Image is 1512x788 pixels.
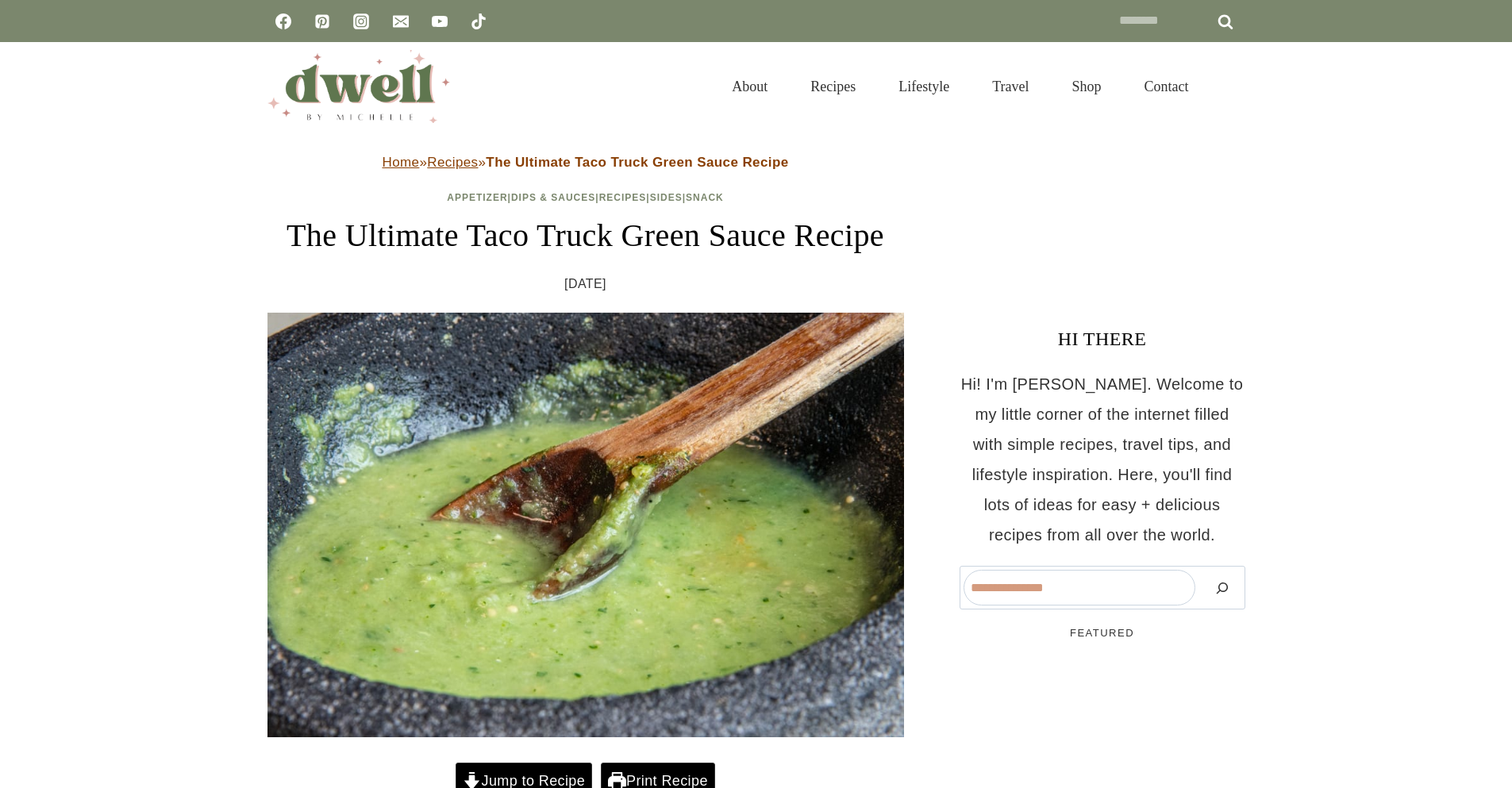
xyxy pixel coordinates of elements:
span: » » [382,155,788,170]
a: Dips & Sauces [511,192,595,203]
a: Email [385,6,417,37]
a: Recipes [789,59,877,114]
h5: FEATURED [960,625,1245,641]
button: Search [1203,570,1241,605]
a: Contact [1123,59,1210,114]
img: Taco Truck Green Sauce recipe Mexican,Sauces In,Molcajete made of Jalapenos [267,313,904,738]
a: Snack [686,192,724,203]
img: DWELL by michelle [267,50,450,123]
a: Instagram [345,6,377,37]
strong: The Ultimate Taco Truck Green Sauce Recipe [486,155,788,170]
a: Travel [971,59,1050,114]
a: About [710,59,789,114]
h1: The Ultimate Taco Truck Green Sauce Recipe [267,212,904,259]
a: Facebook [267,6,299,37]
a: Shop [1050,59,1122,114]
a: Appetizer [447,192,507,203]
button: View Search Form [1218,73,1245,100]
h3: HI THERE [960,325,1245,353]
a: Sides [650,192,683,203]
a: Home [382,155,419,170]
a: Recipes [427,155,478,170]
a: Pinterest [306,6,338,37]
a: Recipes [599,192,647,203]
a: Lifestyle [877,59,971,114]
a: YouTube [424,6,456,37]
a: TikTok [463,6,494,37]
nav: Primary Navigation [710,59,1210,114]
time: [DATE] [564,272,606,296]
span: | | | | [447,192,724,203]
p: Hi! I'm [PERSON_NAME]. Welcome to my little corner of the internet filled with simple recipes, tr... [960,369,1245,550]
